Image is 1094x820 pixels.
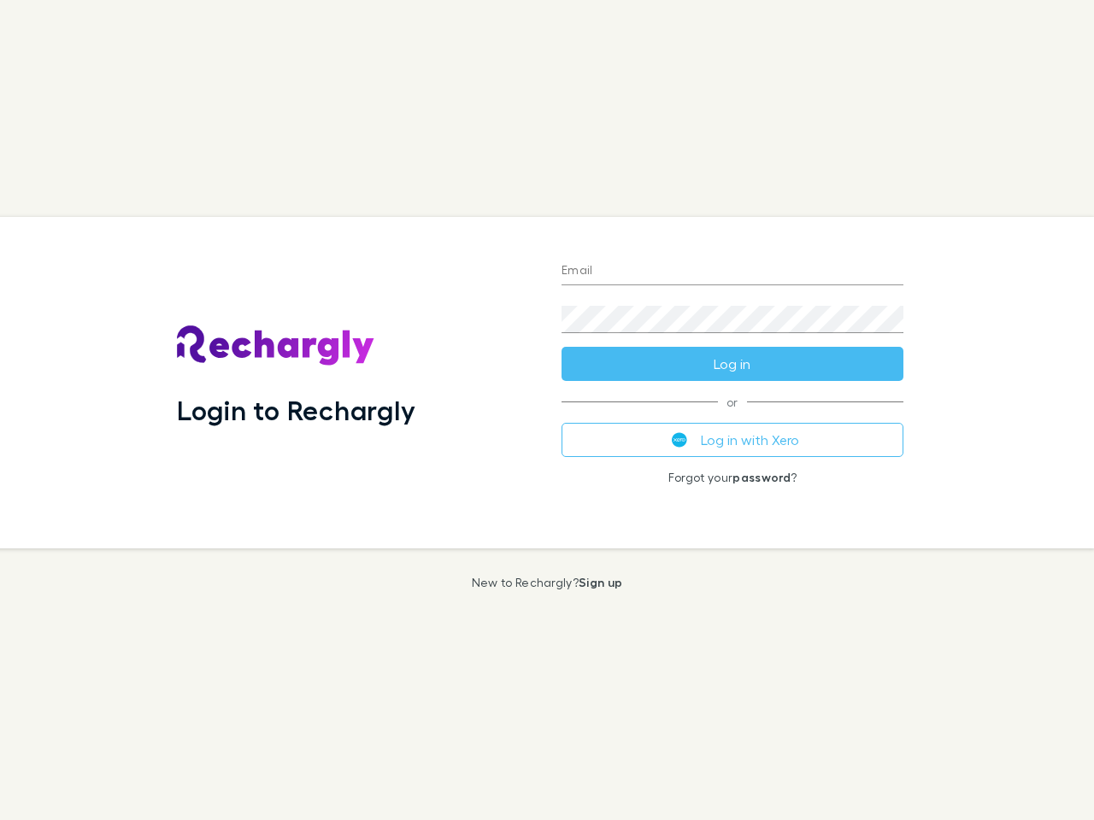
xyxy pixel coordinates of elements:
a: Sign up [579,575,622,589]
img: Rechargly's Logo [177,325,375,366]
h1: Login to Rechargly [177,394,415,426]
p: New to Rechargly? [472,576,623,589]
p: Forgot your ? [562,471,903,484]
button: Log in with Xero [562,423,903,457]
a: password [732,470,791,484]
img: Xero's logo [672,432,687,448]
button: Log in [562,347,903,381]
